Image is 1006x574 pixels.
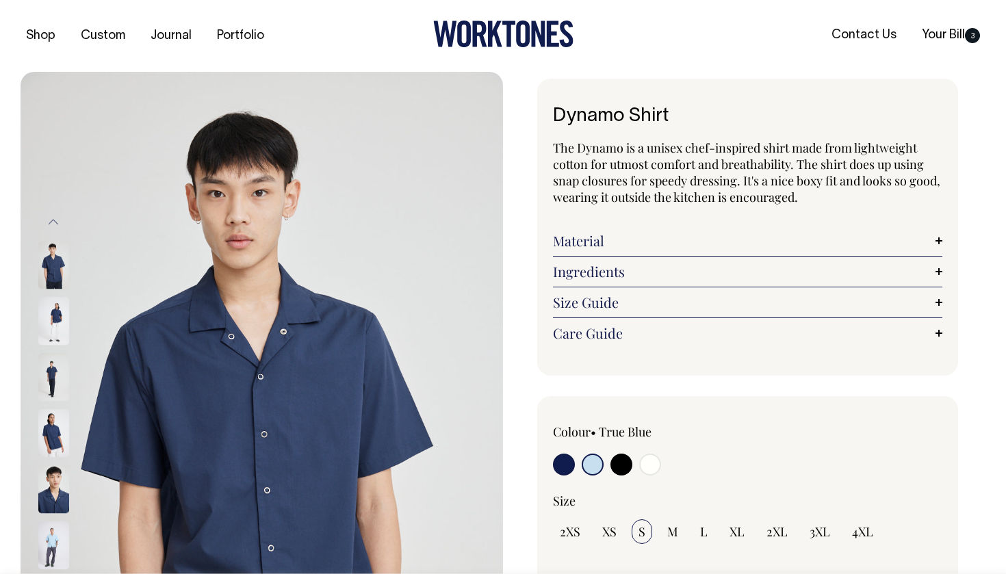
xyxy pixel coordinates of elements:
input: 2XS [553,519,587,544]
img: dark-navy [38,354,69,402]
a: Custom [75,25,131,47]
img: dark-navy [38,466,69,514]
img: true-blue [38,522,69,570]
input: XL [723,519,751,544]
span: 2XS [560,523,580,540]
img: dark-navy [38,242,69,289]
input: M [660,519,685,544]
input: 2XL [760,519,795,544]
button: Previous [43,207,64,237]
input: XS [595,519,623,544]
span: The Dynamo is a unisex chef-inspired shirt made from lightweight cotton for utmost comfort and br... [553,140,940,205]
img: dark-navy [38,410,69,458]
span: 3 [965,28,980,43]
span: M [667,523,678,540]
span: 2XL [766,523,788,540]
span: S [639,523,645,540]
a: Material [553,233,942,249]
span: L [700,523,708,540]
input: S [632,519,652,544]
input: L [693,519,714,544]
a: Size Guide [553,294,942,311]
a: Contact Us [826,24,902,47]
span: XL [730,523,745,540]
a: Ingredients [553,263,942,280]
label: True Blue [599,423,652,440]
div: Size [553,493,942,509]
a: Shop [21,25,61,47]
a: Your Bill3 [916,24,985,47]
h1: Dynamo Shirt [553,106,942,127]
input: 3XL [803,519,837,544]
a: Portfolio [211,25,270,47]
span: 3XL [810,523,830,540]
input: 4XL [845,519,880,544]
span: • [591,423,596,440]
a: Care Guide [553,325,942,341]
img: dark-navy [38,298,69,345]
div: Colour [553,423,709,440]
span: 4XL [852,523,873,540]
a: Journal [145,25,197,47]
span: XS [602,523,617,540]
